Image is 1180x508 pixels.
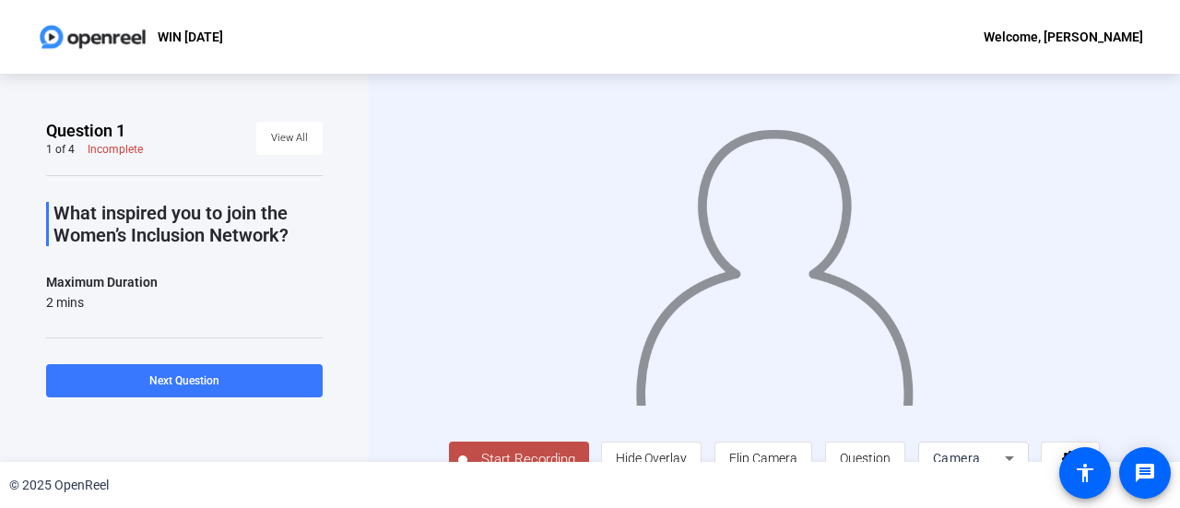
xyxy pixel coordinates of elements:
[729,451,797,466] span: Flip Camera
[984,26,1143,48] div: Welcome, [PERSON_NAME]
[88,142,143,157] div: Incomplete
[256,122,323,155] button: View All
[46,364,323,397] button: Next Question
[714,442,812,475] button: Flip Camera
[933,451,981,466] span: Camera
[149,374,219,387] span: Next Question
[633,112,915,406] img: overlay
[601,442,702,475] button: Hide Overlay
[46,271,158,293] div: Maximum Duration
[825,442,905,475] button: Question
[467,449,589,470] span: Start Recording
[53,202,323,246] p: What inspired you to join the Women’s Inclusion Network?
[271,124,308,152] span: View All
[46,120,125,142] span: Question 1
[449,442,589,478] button: Start Recording
[9,476,109,495] div: © 2025 OpenReel
[1134,462,1156,484] mat-icon: message
[840,451,891,466] span: Question
[1074,462,1096,484] mat-icon: accessibility
[46,142,75,157] div: 1 of 4
[46,293,158,312] div: 2 mins
[158,26,223,48] p: WIN [DATE]
[616,451,687,466] span: Hide Overlay
[37,18,148,55] img: OpenReel logo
